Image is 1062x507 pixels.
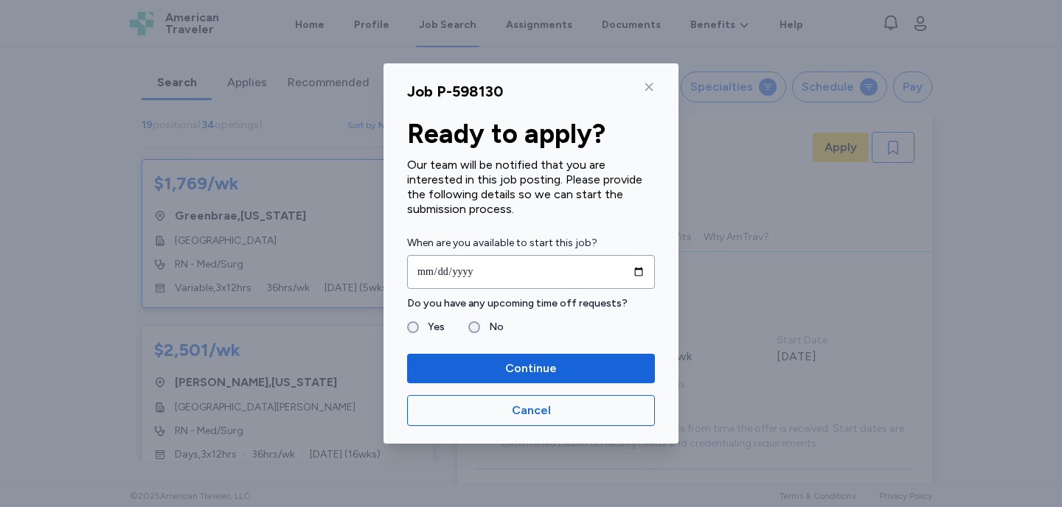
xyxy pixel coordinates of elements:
div: Job P-598130 [407,81,503,102]
span: Continue [505,360,557,377]
label: Yes [419,318,445,336]
button: Cancel [407,395,655,426]
span: Cancel [512,402,551,419]
div: Our team will be notified that you are interested in this job posting. Please provide the followi... [407,158,655,217]
button: Continue [407,354,655,383]
label: No [480,318,504,336]
label: When are you available to start this job? [407,234,655,252]
div: Ready to apply? [407,119,655,149]
label: Do you have any upcoming time off requests? [407,295,655,312]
